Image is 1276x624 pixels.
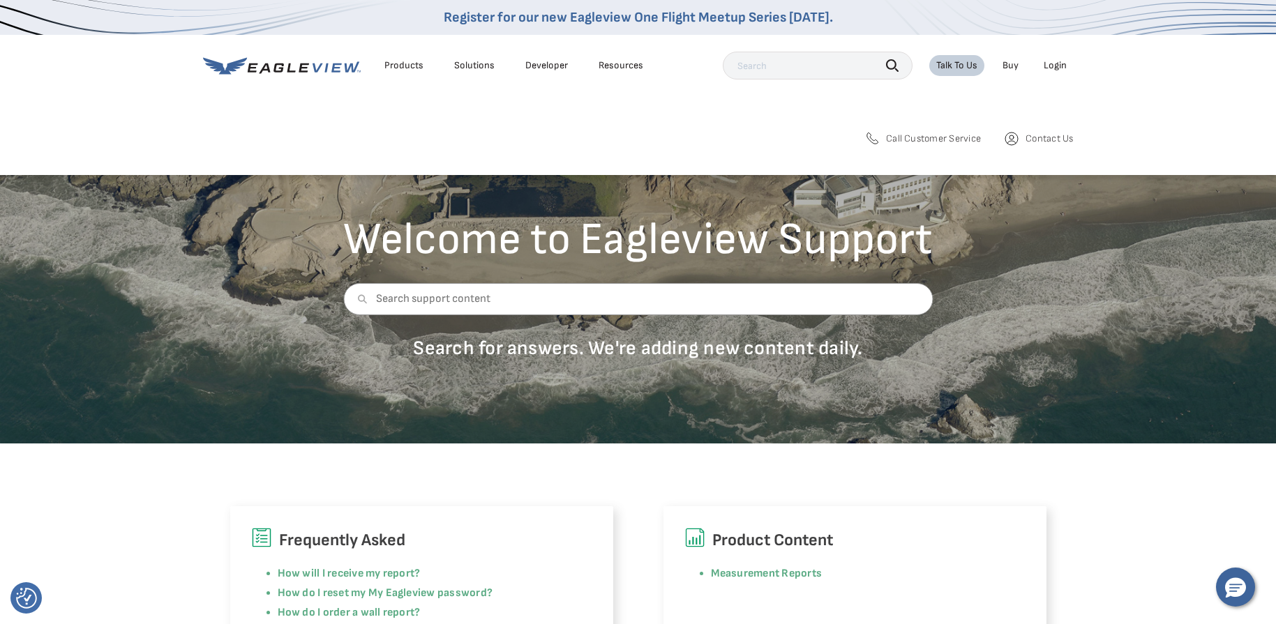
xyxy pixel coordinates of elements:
[599,59,643,72] div: Resources
[886,132,981,145] span: Call Customer Service
[278,606,421,619] a: How do I order a wall report?
[343,283,933,315] input: Search support content
[278,567,421,580] a: How will I receive my report?
[864,130,981,147] a: Call Customer Service
[1003,59,1019,72] a: Buy
[1003,130,1073,147] a: Contact Us
[343,336,933,360] p: Search for answers. We're adding new content daily.
[525,59,568,72] a: Developer
[454,59,495,72] div: Solutions
[251,527,592,554] h6: Frequently Asked
[684,527,1026,554] h6: Product Content
[1044,59,1067,72] div: Login
[444,9,833,26] a: Register for our new Eagleview One Flight Meetup Series [DATE].
[16,588,37,609] button: Consent Preferences
[1216,568,1255,607] button: Hello, have a question? Let’s chat.
[711,567,823,580] a: Measurement Reports
[936,59,977,72] div: Talk To Us
[723,52,913,79] input: Search
[1026,132,1073,145] span: Contact Us
[278,586,493,600] a: How do I reset my My Eagleview password?
[384,59,423,72] div: Products
[343,218,933,262] h2: Welcome to Eagleview Support
[16,588,37,609] img: Revisit consent button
